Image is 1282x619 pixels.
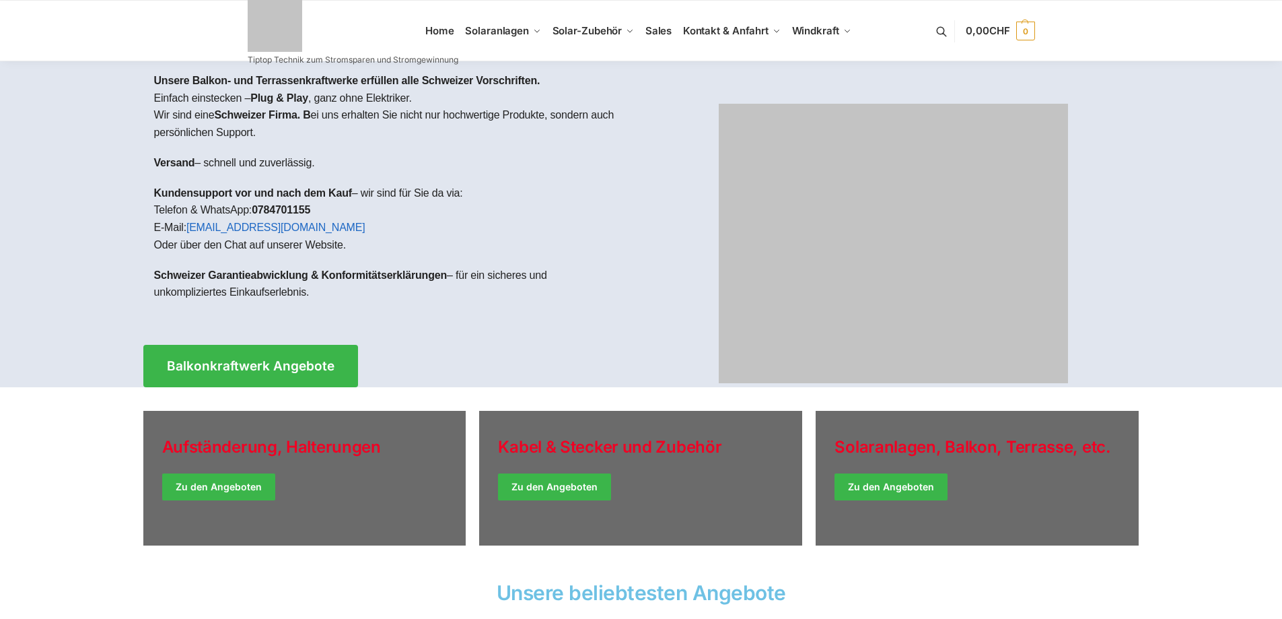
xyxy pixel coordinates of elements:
[645,24,672,37] span: Sales
[553,24,622,37] span: Solar-Zubehör
[816,411,1139,546] a: Winter Jackets
[214,109,310,121] strong: Schweizer Firma. B
[143,61,641,325] div: Einfach einstecken – , ganz ohne Elektriker.
[683,24,769,37] span: Kontakt & Anfahrt
[143,583,1139,603] h2: Unsere beliebtesten Angebote
[966,11,1034,51] a: 0,00CHF 0
[460,1,546,61] a: Solaranlagen
[989,24,1010,37] span: CHF
[639,1,677,61] a: Sales
[154,157,195,168] strong: Versand
[154,187,352,199] strong: Kundensupport vor und nach dem Kauf
[546,1,639,61] a: Solar-Zubehör
[167,360,334,372] span: Balkonkraftwerk Angebote
[154,267,631,301] p: – für ein sicheres und unkompliziertes Einkaufserlebnis.
[154,75,540,86] strong: Unsere Balkon- und Terrassenkraftwerke erfüllen alle Schweizer Vorschriften.
[154,106,631,141] p: Wir sind eine ei uns erhalten Sie nicht nur hochwertige Produkte, sondern auch persönlichen Support.
[719,104,1068,383] img: Home 1
[786,1,857,61] a: Windkraft
[248,56,458,64] p: Tiptop Technik zum Stromsparen und Stromgewinnung
[1016,22,1035,40] span: 0
[143,345,358,387] a: Balkonkraftwerk Angebote
[250,92,308,104] strong: Plug & Play
[154,154,631,172] p: – schnell und zuverlässig.
[186,222,365,233] a: [EMAIL_ADDRESS][DOMAIN_NAME]
[966,24,1009,37] span: 0,00
[677,1,786,61] a: Kontakt & Anfahrt
[479,411,802,546] a: Holiday Style
[154,185,631,253] p: – wir sind für Sie da via: Telefon & WhatsApp: E-Mail: Oder über den Chat auf unserer Website.
[154,269,448,281] strong: Schweizer Garantieabwicklung & Konformitätserklärungen
[465,24,529,37] span: Solaranlagen
[143,411,466,546] a: Holiday Style
[252,204,310,216] strong: 0784701155
[792,24,839,37] span: Windkraft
